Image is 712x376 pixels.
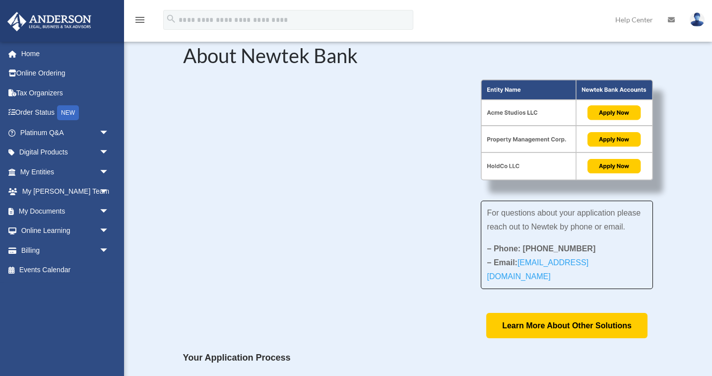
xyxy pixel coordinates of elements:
img: Anderson Advisors Platinum Portal [4,12,94,31]
a: Billingarrow_drop_down [7,240,124,260]
iframe: NewtekOne and Newtek Bank's Partnership with Anderson Advisors [183,79,455,232]
a: Tax Organizers [7,83,124,103]
a: [EMAIL_ADDRESS][DOMAIN_NAME] [487,258,589,286]
a: My Documentsarrow_drop_down [7,201,124,221]
a: Platinum Q&Aarrow_drop_down [7,123,124,143]
a: My [PERSON_NAME] Teamarrow_drop_down [7,182,124,202]
span: arrow_drop_down [99,221,119,241]
i: menu [134,14,146,26]
span: arrow_drop_down [99,143,119,163]
a: Order StatusNEW [7,103,124,123]
i: search [166,13,177,24]
h2: About Newtek Bank [183,46,653,71]
a: Learn More About Other Solutions [486,313,647,338]
a: Home [7,44,124,64]
span: arrow_drop_down [99,162,119,182]
strong: – Phone: [PHONE_NUMBER] [487,244,596,253]
strong: – Email: [487,258,589,281]
img: About Partnership Graphic (3) [481,79,653,180]
a: Digital Productsarrow_drop_down [7,143,124,162]
a: Online Ordering [7,64,124,83]
span: arrow_drop_down [99,182,119,202]
span: For questions about your application please reach out to Newtek by phone or email. [487,209,641,231]
a: Events Calendar [7,260,124,280]
div: NEW [57,105,79,120]
a: menu [134,17,146,26]
span: arrow_drop_down [99,201,119,222]
a: My Entitiesarrow_drop_down [7,162,124,182]
strong: Your Application Process [183,353,291,363]
span: arrow_drop_down [99,240,119,261]
span: arrow_drop_down [99,123,119,143]
a: Online Learningarrow_drop_down [7,221,124,241]
img: User Pic [690,12,705,27]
